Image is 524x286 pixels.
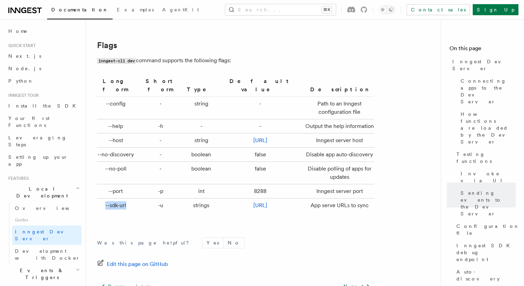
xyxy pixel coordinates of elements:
[184,199,219,213] td: strings
[137,199,184,213] td: -u
[302,119,374,133] td: Output the help information
[458,187,516,220] a: Sending events to the Dev Server
[6,43,36,48] span: Quick start
[187,86,216,93] strong: Type
[184,133,219,148] td: string
[6,267,76,281] span: Events & Triggers
[229,78,291,93] strong: Default value
[8,78,34,84] span: Python
[137,119,184,133] td: -h
[302,97,374,119] td: Path to an Inngest configuration file
[47,2,113,19] a: Documentation
[452,58,516,72] span: Inngest Dev Server
[12,202,81,214] a: Overview
[97,56,374,66] p: command supports the following flags:
[97,184,137,199] td: --port
[456,151,516,165] span: Testing functions
[97,119,137,133] td: --help
[146,78,175,93] strong: Short form
[8,66,41,71] span: Node.js
[6,264,81,284] button: Events & Triggers
[6,202,81,264] div: Local Development
[219,119,302,133] td: -
[6,75,81,87] a: Python
[310,86,369,93] strong: Description
[15,248,80,261] span: Development with Docker
[12,214,81,225] span: Guides
[137,148,184,162] td: -
[202,238,223,248] button: Yes
[458,108,516,148] a: How functions are loaded by the Dev Server
[184,184,219,199] td: int
[253,137,267,144] a: [URL]
[97,97,137,119] td: --config
[449,44,516,55] h4: On this page
[224,238,244,248] button: No
[184,148,219,162] td: boolean
[97,148,137,162] td: --no-discovery
[6,131,81,151] a: Leveraging Steps
[407,4,470,15] a: Contact sales
[302,199,374,213] td: App serve URLs to sync
[6,176,29,181] span: Features
[322,6,332,13] kbd: ⌘K
[117,7,154,12] span: Examples
[454,266,516,285] a: Auto-discovery
[6,62,81,75] a: Node.js
[461,190,516,217] span: Sending events to the Dev Server
[8,154,68,167] span: Setting up your app
[302,133,374,148] td: Inngest server host
[6,93,39,98] span: Inngest tour
[378,6,395,14] button: Toggle dark mode
[6,50,81,62] a: Next.js
[8,53,41,59] span: Next.js
[97,40,117,50] a: Flags
[137,162,184,184] td: -
[6,151,81,170] a: Setting up your app
[15,229,74,241] span: Inngest Dev Server
[219,148,302,162] td: false
[449,55,516,75] a: Inngest Dev Server
[458,167,516,187] a: Invoke via UI
[51,7,108,12] span: Documentation
[461,111,516,145] span: How functions are loaded by the Dev Server
[97,239,194,246] p: Was this page helpful?
[184,97,219,119] td: string
[97,58,136,64] code: inngest-cli dev
[113,2,158,19] a: Examples
[456,268,516,282] span: Auto-discovery
[6,185,76,199] span: Local Development
[454,220,516,239] a: Configuration file
[6,112,81,131] a: Your first Functions
[158,2,203,19] a: AgentKit
[6,25,81,37] a: Home
[137,133,184,148] td: -
[219,184,302,199] td: 8288
[456,223,519,237] span: Configuration file
[137,184,184,199] td: -p
[8,116,50,128] span: Your first Functions
[8,135,67,147] span: Leveraging Steps
[8,28,28,35] span: Home
[184,162,219,184] td: boolean
[184,119,219,133] td: -
[97,259,168,269] a: Edit this page on GitHub
[12,225,81,245] a: Inngest Dev Server
[302,162,374,184] td: Disable polling of apps for updates
[15,205,86,211] span: Overview
[137,97,184,119] td: -
[6,183,81,202] button: Local Development
[253,202,267,209] a: [URL]
[97,199,137,213] td: --sdk-url
[473,4,518,15] a: Sign Up
[8,103,80,109] span: Install the SDK
[454,239,516,266] a: Inngest SDK debug endpoint
[302,184,374,199] td: Inngest server port
[454,148,516,167] a: Testing functions
[219,97,302,119] td: -
[461,170,516,184] span: Invoke via UI
[6,100,81,112] a: Install the SDK
[162,7,199,12] span: AgentKit
[97,162,137,184] td: --no-poll
[302,148,374,162] td: Disable app auto-discovery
